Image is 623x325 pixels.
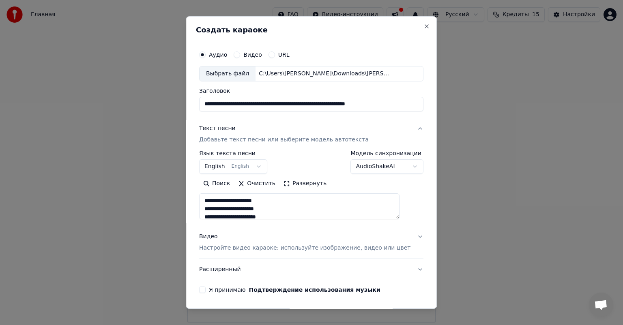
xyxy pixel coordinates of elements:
[199,177,234,190] button: Поиск
[351,150,424,156] label: Модель синхронизации
[199,150,423,226] div: Текст песниДобавьте текст песни или выберите модель автотекста
[199,233,410,252] div: Видео
[278,52,290,58] label: URL
[256,70,393,78] div: C:\Users\[PERSON_NAME]\Downloads\[PERSON_NAME]-_Bu-ra-ti-no_48125454 ([DOMAIN_NAME]).wav
[199,244,410,252] p: Настройте видео караоке: используйте изображение, видео или цвет
[200,66,256,81] div: Выбрать файл
[199,226,423,259] button: ВидеоНастройте видео караоке: используйте изображение, видео или цвет
[279,177,331,190] button: Развернуть
[199,150,267,156] label: Язык текста песни
[199,259,423,280] button: Расширенный
[199,118,423,150] button: Текст песниДобавьте текст песни или выберите модель автотекста
[249,287,380,293] button: Я принимаю
[209,52,227,58] label: Аудио
[243,52,262,58] label: Видео
[209,287,380,293] label: Я принимаю
[196,26,427,34] h2: Создать караоке
[234,177,280,190] button: Очистить
[199,124,236,133] div: Текст песни
[199,136,369,144] p: Добавьте текст песни или выберите модель автотекста
[199,88,423,94] label: Заголовок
